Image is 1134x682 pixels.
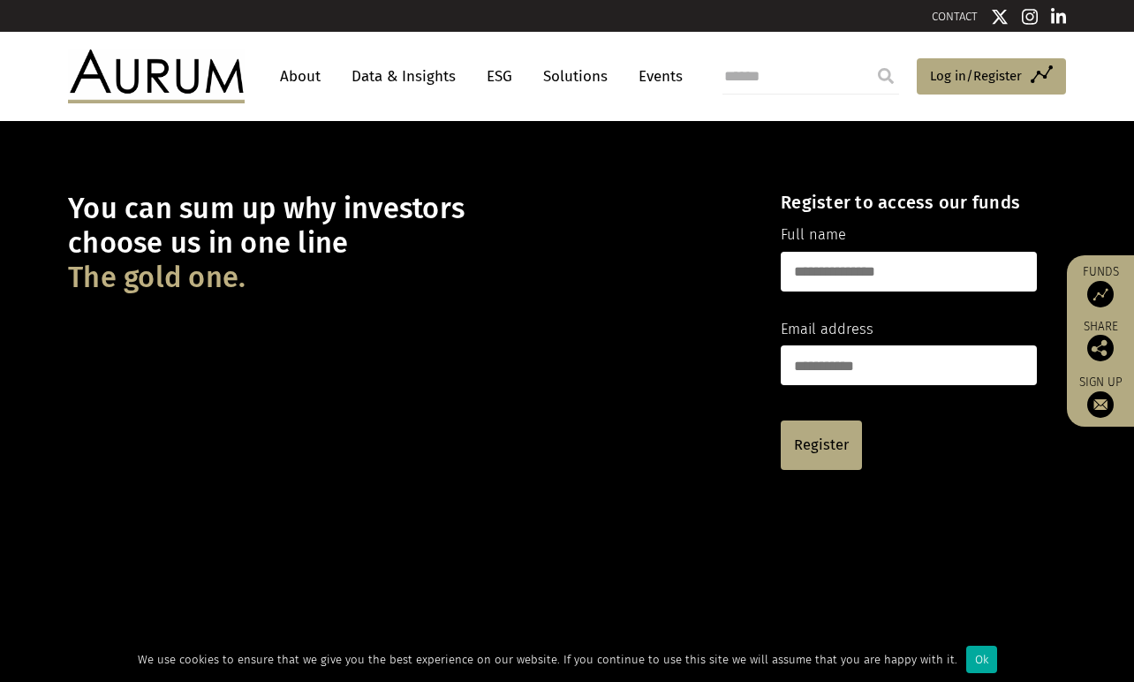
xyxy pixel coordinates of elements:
a: Register [781,421,862,470]
a: CONTACT [932,10,978,23]
img: Access Funds [1087,281,1114,307]
label: Email address [781,318,873,341]
img: Instagram icon [1022,8,1038,26]
a: Log in/Register [917,58,1066,95]
span: The gold one. [68,261,246,295]
a: ESG [478,60,521,93]
a: Events [630,60,683,93]
span: Log in/Register [930,65,1022,87]
a: Solutions [534,60,616,93]
img: Sign up to our newsletter [1087,391,1114,418]
img: Share this post [1087,335,1114,361]
a: Data & Insights [343,60,465,93]
div: Ok [966,646,997,673]
input: Submit [868,58,903,94]
label: Full name [781,224,846,246]
a: Sign up [1076,375,1125,418]
div: Share [1076,321,1125,361]
h4: Register to access our funds [781,192,1037,213]
img: Linkedin icon [1051,8,1067,26]
h1: You can sum up why investors choose us in one line [68,192,750,295]
a: Funds [1076,264,1125,307]
a: About [271,60,329,93]
img: Aurum [68,49,245,102]
img: Twitter icon [991,8,1009,26]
